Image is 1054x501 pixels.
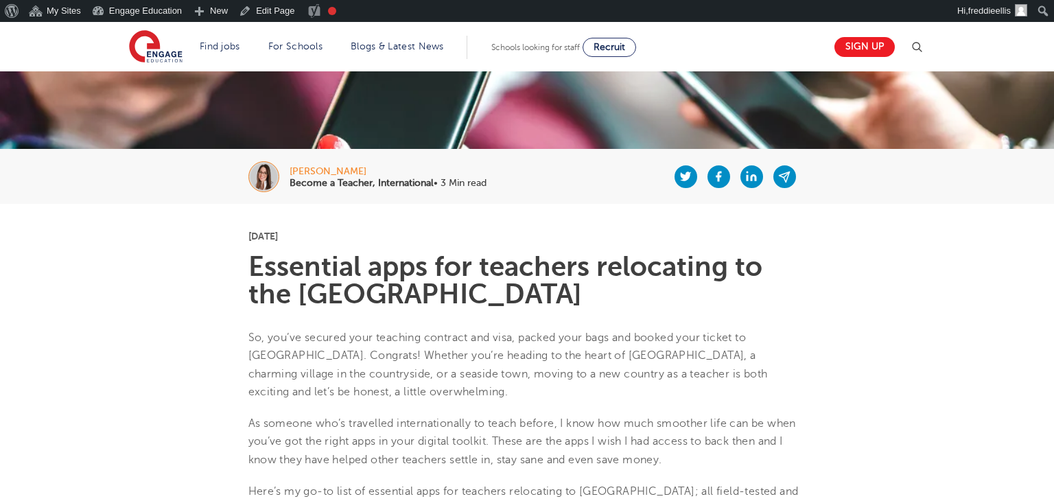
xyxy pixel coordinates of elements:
[248,253,806,308] h1: Essential apps for teachers relocating to the [GEOGRAPHIC_DATA]
[290,167,487,176] div: [PERSON_NAME]
[268,41,323,51] a: For Schools
[248,331,768,398] span: So, you’ve secured your teaching contract and visa, packed your bags and booked your ticket to [G...
[351,41,444,51] a: Blogs & Latest News
[491,43,580,52] span: Schools looking for staff
[290,178,487,188] p: • 3 Min read
[583,38,636,57] a: Recruit
[129,30,183,65] img: Engage Education
[594,42,625,52] span: Recruit
[248,417,796,466] span: As someone who’s travelled internationally to teach before, I know how much smoother life can be ...
[328,7,336,15] div: Focus keyphrase not set
[834,37,895,57] a: Sign up
[968,5,1011,16] span: freddieellis
[248,231,806,241] p: [DATE]
[200,41,240,51] a: Find jobs
[290,178,434,188] b: Become a Teacher, International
